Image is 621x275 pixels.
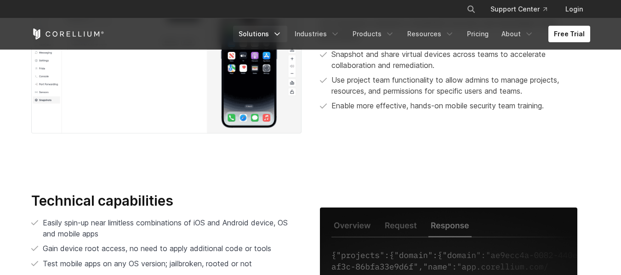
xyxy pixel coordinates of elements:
p: Snapshot and share virtual devices across teams to accelerate collaboration and remediation. [331,49,590,71]
a: Login [558,1,590,17]
a: Support Center [483,1,554,17]
div: Navigation Menu [233,26,590,42]
div: Navigation Menu [456,1,590,17]
span: Gain device root access, no need to apply additional code or tools [43,244,271,253]
h3: Technical capabilities [31,192,302,210]
p: Enable more effective, hands-on mobile security team training. [331,100,544,111]
a: Industries [289,26,345,42]
a: Free Trial [548,26,590,42]
a: Pricing [461,26,494,42]
p: Use project team functionality to allow admins to manage projects, resources, and permissions for... [331,74,590,96]
a: Solutions [233,26,287,42]
a: Products [347,26,400,42]
a: Resources [402,26,460,42]
a: Corellium Home [31,28,104,39]
button: Search [463,1,479,17]
span: Easily spin-up near limitless combinations of iOS and Android device, OS and mobile apps [43,218,288,238]
a: About [496,26,539,42]
span: Test mobile apps on any OS version; jailbroken, rooted or not [43,259,252,268]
